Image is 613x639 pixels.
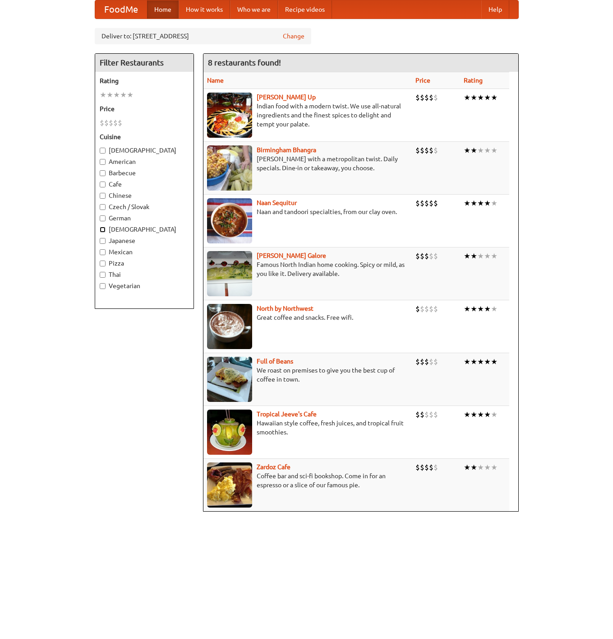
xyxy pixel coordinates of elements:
h5: Rating [100,76,189,85]
li: ★ [477,304,484,314]
a: [PERSON_NAME] Up [257,93,316,101]
b: Zardoz Cafe [257,463,290,471]
a: Full of Beans [257,358,293,365]
li: ★ [464,357,470,367]
li: ★ [464,198,470,208]
li: ★ [491,462,498,472]
li: $ [429,304,433,314]
li: ★ [464,251,470,261]
li: ★ [484,145,491,155]
label: Japanese [100,236,189,245]
li: ★ [491,251,498,261]
li: $ [433,462,438,472]
li: ★ [464,304,470,314]
img: jeeves.jpg [207,410,252,455]
li: $ [429,357,433,367]
li: $ [415,357,420,367]
input: Pizza [100,261,106,266]
li: ★ [477,251,484,261]
img: currygalore.jpg [207,251,252,296]
li: $ [429,145,433,155]
li: $ [415,251,420,261]
li: $ [420,251,424,261]
li: ★ [113,90,120,100]
li: ★ [477,357,484,367]
li: ★ [477,410,484,420]
h5: Cuisine [100,132,189,141]
input: American [100,159,106,165]
li: ★ [470,145,477,155]
li: ★ [491,357,498,367]
label: Czech / Slovak [100,202,189,211]
li: $ [415,145,420,155]
input: Mexican [100,249,106,255]
li: ★ [484,304,491,314]
a: Who we are [230,0,278,19]
li: ★ [484,357,491,367]
li: ★ [464,145,470,155]
li: $ [420,410,424,420]
li: $ [433,304,438,314]
a: [PERSON_NAME] Galore [257,252,326,259]
a: Tropical Jeeve's Cafe [257,410,317,418]
li: ★ [470,410,477,420]
li: ★ [127,90,134,100]
li: ★ [470,198,477,208]
li: $ [429,251,433,261]
li: $ [420,93,424,103]
li: ★ [477,462,484,472]
li: ★ [470,357,477,367]
li: $ [424,145,429,155]
li: $ [429,93,433,103]
li: $ [415,410,420,420]
a: FoodMe [95,0,147,19]
label: Vegetarian [100,281,189,290]
input: [DEMOGRAPHIC_DATA] [100,148,106,154]
li: ★ [477,93,484,103]
li: $ [420,304,424,314]
li: $ [118,118,122,128]
li: $ [424,357,429,367]
a: North by Northwest [257,305,313,312]
input: Chinese [100,193,106,199]
div: Deliver to: [STREET_ADDRESS] [95,28,311,44]
input: Vegetarian [100,283,106,289]
input: Czech / Slovak [100,204,106,210]
img: curryup.jpg [207,93,252,138]
a: Price [415,77,430,84]
li: $ [420,462,424,472]
li: ★ [484,410,491,420]
p: Famous North Indian home cooking. Spicy or mild, as you like it. Delivery available. [207,260,409,278]
label: Barbecue [100,168,189,177]
p: We roast on premises to give you the best cup of coffee in town. [207,366,409,384]
input: German [100,215,106,221]
a: How it works [179,0,230,19]
li: $ [415,462,420,472]
li: ★ [100,90,106,100]
li: ★ [491,304,498,314]
p: Coffee bar and sci-fi bookshop. Come in for an espresso or a slice of our famous pie. [207,471,409,490]
li: ★ [470,304,477,314]
li: ★ [106,90,113,100]
li: ★ [484,462,491,472]
li: $ [420,357,424,367]
li: $ [420,145,424,155]
p: Great coffee and snacks. Free wifi. [207,313,409,322]
b: Birmingham Bhangra [257,146,316,154]
li: ★ [470,93,477,103]
li: ★ [464,462,470,472]
img: naansequitur.jpg [207,198,252,243]
li: ★ [464,410,470,420]
li: $ [420,198,424,208]
li: ★ [491,198,498,208]
li: $ [424,304,429,314]
li: $ [433,410,438,420]
li: $ [113,118,118,128]
li: ★ [484,93,491,103]
li: ★ [470,251,477,261]
li: ★ [120,90,127,100]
